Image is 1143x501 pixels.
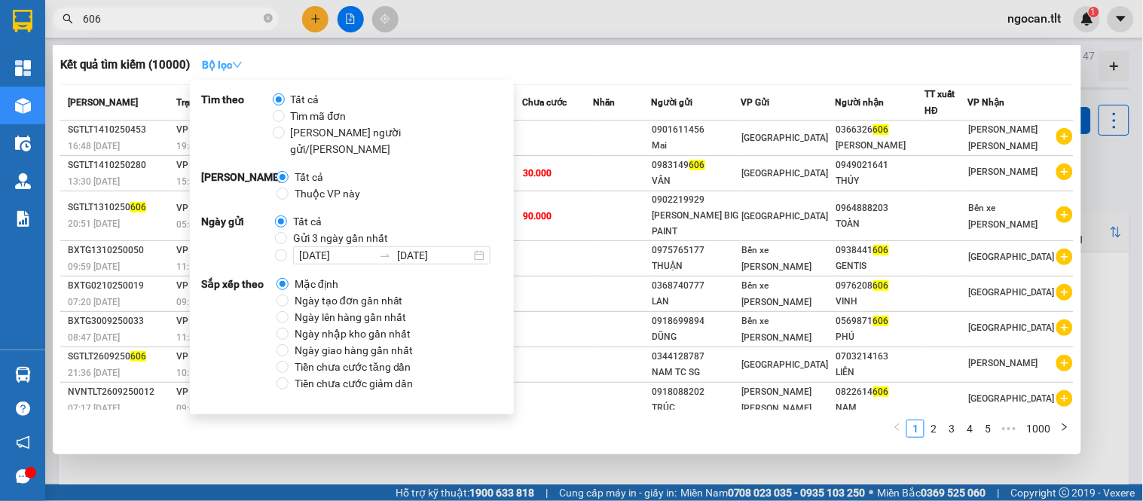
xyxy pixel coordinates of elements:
span: VP Nhận 63B-018.44 [176,386,264,397]
span: 606 [130,202,146,212]
div: 0366326 [836,122,924,138]
span: Tìm mã đơn [285,108,353,124]
span: Trạng thái [176,97,217,108]
span: 11:33 [DATE] [176,332,228,343]
strong: Tìm theo [201,91,273,157]
div: NAM [836,400,924,416]
span: swap-right [379,249,391,261]
div: 0344128787 [652,349,741,365]
img: warehouse-icon [15,98,31,114]
span: 16:48 [DATE] [68,141,120,151]
span: VP Nhận 63H-046.37 [176,124,264,135]
img: warehouse-icon [15,367,31,383]
a: 3 [943,420,960,437]
span: Ngày giao hàng gần nhất [289,342,419,359]
div: BXTG3009250033 [68,313,172,329]
span: [GEOGRAPHIC_DATA] [968,322,1055,333]
span: VP Nhận 63F-009.79 [176,245,263,255]
span: message [16,469,30,484]
div: SGTLT2609250 [68,349,172,365]
span: close-circle [264,12,273,26]
div: [PERSON_NAME] BIG PAINT [652,208,741,240]
li: 2 [924,420,943,438]
li: Previous Page [888,420,906,438]
span: 606 [873,386,889,397]
a: 5 [979,420,996,437]
strong: Sắp xếp theo [201,276,277,392]
span: 15:32 [DATE] [176,176,228,187]
li: 3 [943,420,961,438]
span: 07:17 [DATE] [68,403,120,414]
span: [PERSON_NAME] [968,358,1038,368]
span: notification [16,435,30,450]
div: THUẬN [652,258,741,274]
strong: Bộ lọc [202,59,243,71]
div: GENTIS [836,258,924,274]
div: TOÀN [836,216,924,232]
span: 13:30 [DATE] [68,176,120,187]
span: Ngày tạo đơn gần nhất [289,292,409,309]
span: [PERSON_NAME] người gửi/[PERSON_NAME] [285,124,497,157]
span: left [893,423,902,432]
span: 20:51 [DATE] [68,218,120,229]
span: Tiền chưa cước tăng dần [289,359,417,375]
span: 11:59 [DATE] [176,261,228,272]
span: Bến xe [PERSON_NAME] [741,245,811,272]
span: Người gửi [652,97,693,108]
div: 0964888203 [836,200,924,216]
div: 0976208 [836,278,924,294]
span: 606 [689,160,705,170]
h3: Kết quả tìm kiếm ( 10000 ) [60,57,190,73]
div: 0822614 [836,384,924,400]
div: [PERSON_NAME] [836,138,924,154]
div: PHÚ [836,329,924,345]
span: 606 [873,124,889,135]
div: 0368740777 [652,278,741,294]
div: BXTG0210250019 [68,278,172,294]
span: 19:44 [DATE] [176,141,228,151]
div: DŨNG [652,329,741,345]
span: VP Nhận 63B-018.43 [176,203,264,213]
span: [PERSON_NAME] [68,97,138,108]
span: Tất cả [289,169,329,185]
span: search [63,14,73,24]
span: ••• [997,420,1021,438]
div: 0949021641 [836,157,924,173]
span: question-circle [16,402,30,416]
div: VÂN [652,173,741,189]
span: Ngày nhập kho gần nhất [289,325,417,342]
div: 0569871 [836,313,924,329]
div: 0918088202 [652,384,741,400]
div: VINH [836,294,924,310]
input: Ngày bắt đầu [299,247,373,264]
span: [PERSON_NAME] [PERSON_NAME] [741,386,811,414]
div: 0902219929 [652,192,741,208]
span: 05:40 [DATE] [176,219,228,230]
span: close-circle [264,14,273,23]
span: plus-circle [1056,355,1073,371]
span: Tiền chưa cước giảm dần [289,375,419,392]
div: 0703214163 [836,349,924,365]
img: warehouse-icon [15,173,31,189]
span: [GEOGRAPHIC_DATA] [968,393,1055,404]
span: Thuộc VP này [289,185,366,202]
span: Chưa cước [522,97,567,108]
span: plus-circle [1056,319,1073,336]
span: 21:36 [DATE] [68,368,120,378]
span: plus-circle [1056,284,1073,301]
span: right [1060,423,1069,432]
div: LAN [652,294,741,310]
a: 2 [925,420,942,437]
span: 90.000 [523,211,552,221]
span: [GEOGRAPHIC_DATA] [968,287,1055,298]
li: 4 [961,420,979,438]
span: VP Nhận 63H-046.37 [176,351,264,362]
a: 4 [961,420,978,437]
span: 08:47 [DATE] [68,332,120,343]
div: 0901611456 [652,122,741,138]
strong: Ngày gửi [201,213,275,264]
div: SGTLT1310250 [68,200,172,215]
span: Tất cả [285,91,325,108]
span: plus-circle [1056,128,1073,145]
span: TT xuất HĐ [925,89,955,116]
